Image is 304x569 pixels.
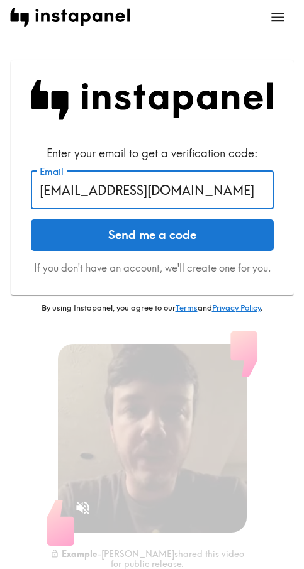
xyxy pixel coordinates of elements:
[31,219,274,251] button: Send me a code
[11,302,294,314] p: By using Instapanel, you agree to our and .
[262,1,294,33] button: open menu
[31,145,274,161] div: Enter your email to get a verification code:
[31,261,274,275] p: If you don't have an account, we'll create one for you.
[10,8,130,27] img: instapanel
[212,302,261,312] a: Privacy Policy
[69,494,96,521] button: Sound is off
[176,302,198,312] a: Terms
[40,165,64,179] label: Email
[62,548,97,559] b: Example
[31,80,274,120] img: Instapanel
